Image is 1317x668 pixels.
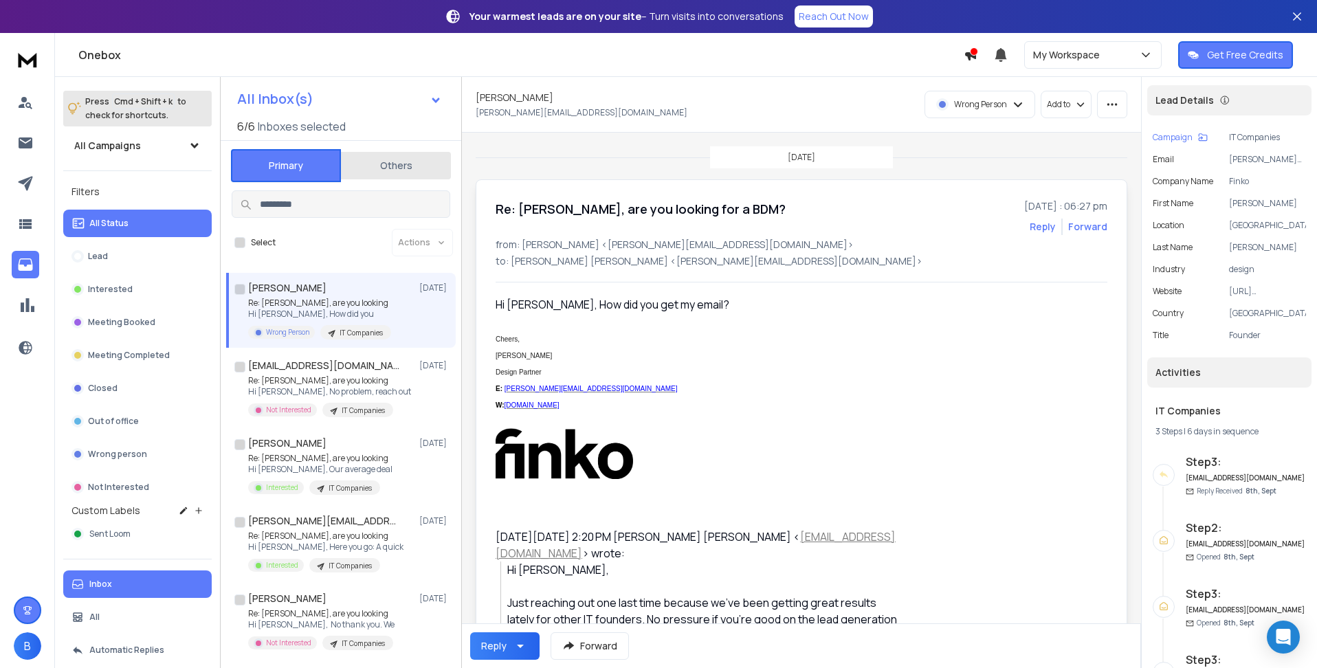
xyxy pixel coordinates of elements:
[342,638,385,649] p: IT Companies
[248,453,392,464] p: Re: [PERSON_NAME], are you looking
[795,5,873,27] a: Reach Out Now
[63,342,212,369] button: Meeting Completed
[496,428,633,479] img: AIorK4zG1GDed-Qp-UvgjMB2VqEEQwzrMrXTIzxIYGrBOVpo-0xFVV_qJyEL1ua6fdEvNDyQ2LbIs8jbonc_
[1153,176,1213,187] p: Company Name
[1229,264,1306,275] p: design
[1267,621,1300,654] div: Open Intercom Messenger
[248,309,391,320] p: Hi [PERSON_NAME], How did you
[476,91,553,104] h1: [PERSON_NAME]
[470,632,540,660] button: Reply
[496,385,502,392] font: E:
[342,405,385,416] p: IT Companies
[1229,330,1306,341] p: Founder
[63,520,212,548] button: Sent Loom
[88,416,139,427] p: Out of office
[419,282,450,293] p: [DATE]
[63,182,212,201] h3: Filters
[63,243,212,270] button: Lead
[469,10,641,23] strong: Your warmest leads are on your site
[248,464,392,475] p: Hi [PERSON_NAME], Our average deal
[788,152,815,163] p: [DATE]
[226,85,453,113] button: All Inbox(s)
[88,350,170,361] p: Meeting Completed
[63,375,212,402] button: Closed
[419,360,450,371] p: [DATE]
[266,405,311,415] p: Not Interested
[88,284,133,295] p: Interested
[1197,486,1276,496] p: Reply Received
[88,482,149,493] p: Not Interested
[1246,486,1276,496] span: 8th, Sept
[1186,454,1306,470] h6: Step 3 :
[63,636,212,664] button: Automatic Replies
[469,10,784,23] p: – Turn visits into conversations
[14,632,41,660] button: B
[63,441,212,468] button: Wrong person
[496,296,897,329] div: Hi [PERSON_NAME], How did you get my email?
[248,542,403,553] p: Hi [PERSON_NAME], Here you go: A quick
[14,47,41,72] img: logo
[63,603,212,631] button: All
[266,638,311,648] p: Not Interested
[1229,286,1306,297] p: [URL][DOMAIN_NAME]
[88,251,108,262] p: Lead
[248,386,411,397] p: Hi [PERSON_NAME], No problem, reach out
[1224,552,1254,561] span: 8th, Sept
[63,210,212,237] button: All Status
[1186,520,1306,536] h6: Step 2 :
[1030,220,1056,234] button: Reply
[496,352,552,376] font: [PERSON_NAME] Design Partner
[1229,154,1306,165] p: [PERSON_NAME][EMAIL_ADDRESS][DOMAIN_NAME]
[89,528,131,539] span: Sent Loom
[63,408,212,435] button: Out of office
[496,401,505,409] font: W:
[799,10,869,23] p: Reach Out Now
[248,608,395,619] p: Re: [PERSON_NAME], are you looking
[248,298,391,309] p: Re: [PERSON_NAME], are you looking
[88,317,155,328] p: Meeting Booked
[1153,220,1184,231] p: location
[88,383,118,394] p: Closed
[85,95,186,122] p: Press to check for shortcuts.
[1229,220,1306,231] p: [GEOGRAPHIC_DATA]
[1229,308,1306,319] p: [GEOGRAPHIC_DATA]
[248,619,395,630] p: Hi [PERSON_NAME], No thank you. We
[1047,99,1070,110] p: Add to
[496,528,897,561] div: [DATE][DATE] 2:20 PM [PERSON_NAME] [PERSON_NAME] < > wrote:
[496,238,1107,252] p: from: [PERSON_NAME] <[PERSON_NAME][EMAIL_ADDRESS][DOMAIN_NAME]>
[266,327,309,337] p: Wrong Person
[496,335,520,343] font: Cheers,
[63,570,212,598] button: Inbox
[1153,286,1182,297] p: website
[1147,357,1312,388] div: Activities
[88,449,147,460] p: Wrong person
[248,592,327,605] h1: [PERSON_NAME]
[496,529,896,561] a: [EMAIL_ADDRESS][DOMAIN_NAME]
[1229,132,1306,143] p: IT Companies
[329,483,372,493] p: IT Companies
[1153,132,1208,143] button: Campaign
[419,515,450,526] p: [DATE]
[1186,473,1306,483] h6: [EMAIL_ADDRESS][DOMAIN_NAME]
[258,118,346,135] h3: Inboxes selected
[1186,586,1306,602] h6: Step 3 :
[89,579,112,590] p: Inbox
[251,237,276,248] label: Select
[340,328,383,338] p: IT Companies
[505,401,560,409] a: [DOMAIN_NAME]
[266,560,298,570] p: Interested
[329,561,372,571] p: IT Companies
[248,375,411,386] p: Re: [PERSON_NAME], are you looking
[248,514,399,528] h1: [PERSON_NAME][EMAIL_ADDRESS][DOMAIN_NAME]
[1187,425,1259,437] span: 6 days in sequence
[1153,330,1169,341] p: title
[1024,199,1107,213] p: [DATE] : 06:27 pm
[505,385,678,392] a: [PERSON_NAME][EMAIL_ADDRESS][DOMAIN_NAME]
[78,47,964,63] h1: Onebox
[1178,41,1293,69] button: Get Free Credits
[1153,242,1193,253] p: Last Name
[248,436,327,450] h1: [PERSON_NAME]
